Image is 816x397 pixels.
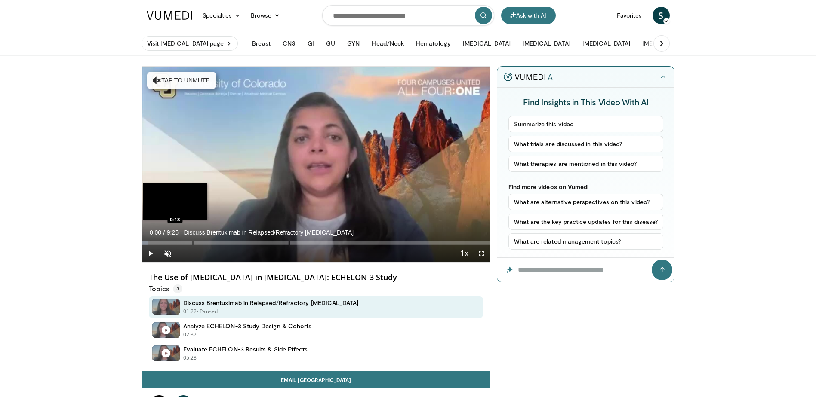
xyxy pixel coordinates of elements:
button: Fullscreen [473,245,490,262]
a: Visit [MEDICAL_DATA] page [142,36,238,51]
input: Question for the AI [497,258,674,282]
p: Find more videos on Vumedi [508,183,664,190]
h4: Discuss Brentuximab in Relapsed/Refractory [MEDICAL_DATA] [183,299,359,307]
button: Play [142,245,159,262]
button: Summarize this video [508,116,664,132]
span: 9:25 [167,229,179,236]
span: Discuss Brentuximab in Relapsed/Refractory [MEDICAL_DATA] [184,229,354,236]
iframe: Advertisement [521,289,650,396]
h4: Analyze ECHELON-3 Study Design & Cohorts [183,322,312,330]
input: Search topics, interventions [322,5,494,26]
button: [MEDICAL_DATA] [577,35,635,52]
button: Hematology [411,35,456,52]
a: Email [GEOGRAPHIC_DATA] [142,371,490,388]
h4: Find Insights in This Video With AI [508,96,664,107]
button: Unmute [159,245,176,262]
button: Tap to unmute [147,72,216,89]
p: - Paused [197,308,218,315]
button: GU [321,35,340,52]
button: Breast [247,35,275,52]
button: [MEDICAL_DATA] [458,35,516,52]
span: 3 [173,284,182,293]
a: Specialties [197,7,246,24]
img: vumedi-ai-logo.v2.svg [504,73,554,81]
p: 02:37 [183,331,197,339]
div: Progress Bar [142,241,490,245]
p: 01:22 [183,308,197,315]
span: / [163,229,165,236]
p: 05:28 [183,354,197,362]
a: Favorites [612,7,647,24]
button: What are related management topics? [508,233,664,250]
img: VuMedi Logo [147,11,192,20]
button: [MEDICAL_DATA] [517,35,576,52]
h4: The Use of [MEDICAL_DATA] in [MEDICAL_DATA]: ECHELON-3 Study [149,273,483,282]
button: CNS [277,35,301,52]
button: What are alternative perspectives on this video? [508,194,664,210]
button: Ask with AI [501,7,556,24]
button: [MEDICAL_DATA] [637,35,695,52]
button: Playback Rate [456,245,473,262]
a: Browse [246,7,285,24]
button: Head/Neck [366,35,409,52]
button: What are the key practice updates for this disease? [508,214,664,230]
button: What therapies are mentioned in this video? [508,156,664,172]
button: GYN [342,35,365,52]
span: 0:00 [150,229,161,236]
h4: Evaluate ECHELON-3 Results & Side Effects [183,345,308,353]
a: S [653,7,670,24]
button: What trials are discussed in this video? [508,136,664,152]
button: GI [302,35,319,52]
video-js: Video Player [142,67,490,263]
p: Topics [149,284,182,293]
